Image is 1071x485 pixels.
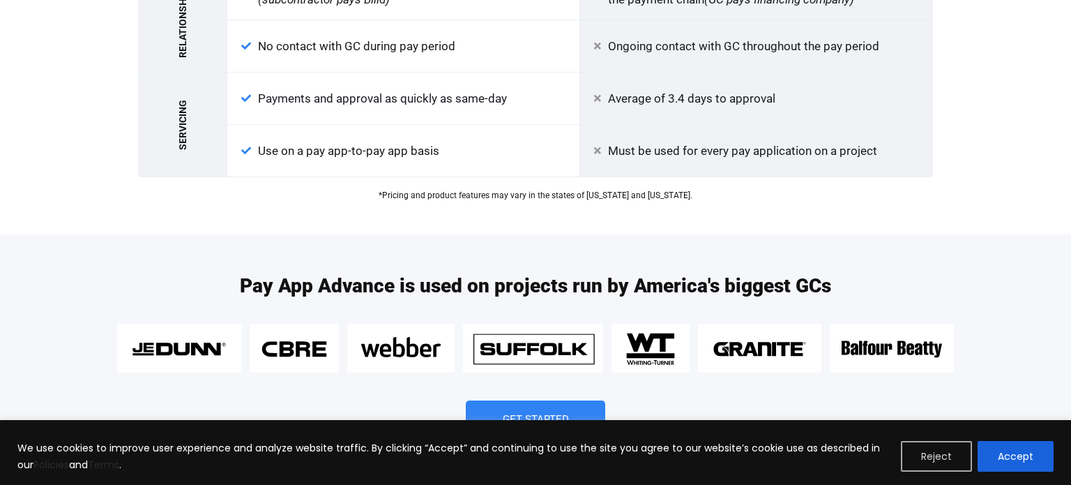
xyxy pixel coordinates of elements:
[117,276,954,296] h3: Pay App Advance is used on projects run by America's biggest GCs
[978,441,1054,472] button: Accept
[227,20,580,73] div: No contact with GC during pay period
[901,441,972,472] button: Reject
[503,415,569,425] span: Get Started
[466,401,605,439] a: Get Started
[33,458,69,472] a: Policies
[579,125,933,177] div: Must be used for every pay application on a project
[227,73,580,125] div: Payments and approval as quickly as same-day
[227,125,580,177] div: Use on a pay app-to-pay app basis
[17,440,890,473] p: We use cookies to improve user experience and analyze website traffic. By clicking “Accept” and c...
[579,73,933,125] div: Average of 3.4 days to approval
[579,20,933,73] div: Ongoing contact with GC throughout the pay period
[88,458,119,472] a: Terms
[138,191,933,200] div: *Pricing and product features may vary in the states of [US_STATE] and [US_STATE].
[178,100,188,150] span: Servicing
